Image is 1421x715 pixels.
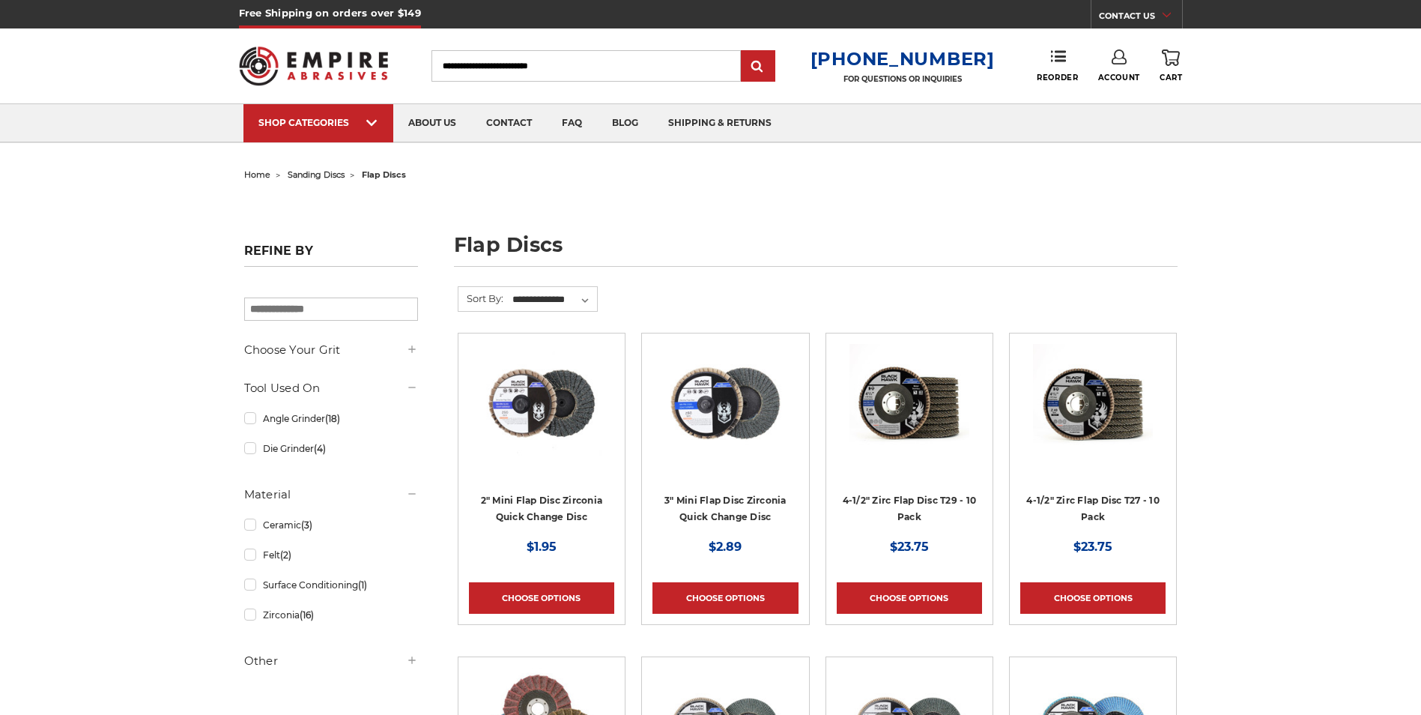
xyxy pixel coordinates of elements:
[843,495,977,523] a: 4-1/2" Zirc Flap Disc T29 - 10 Pack
[664,495,787,523] a: 3" Mini Flap Disc Zirconia Quick Change Disc
[258,117,378,128] div: SHOP CATEGORIES
[1026,495,1160,523] a: 4-1/2" Zirc Flap Disc T27 - 10 Pack
[300,609,314,621] span: (16)
[244,341,418,359] h5: Choose Your Grit
[244,405,418,432] a: Angle Grinder
[362,169,406,180] span: flap discs
[358,579,367,591] span: (1)
[652,344,798,489] a: BHA 3" Quick Change 60 Grit Flap Disc for Fine Grinding and Finishing
[244,602,418,628] a: Zirconia
[652,582,798,614] a: Choose Options
[527,540,557,554] span: $1.95
[597,104,653,142] a: blog
[811,48,995,70] a: [PHONE_NUMBER]
[239,37,389,95] img: Empire Abrasives
[709,540,742,554] span: $2.89
[1033,344,1153,464] img: Black Hawk 4-1/2" x 7/8" Flap Disc Type 27 - 10 Pack
[482,344,602,464] img: Black Hawk Abrasives 2-inch Zirconia Flap Disc with 60 Grit Zirconia for Smooth Finishing
[244,542,418,568] a: Felt
[244,169,270,180] a: home
[244,244,418,267] h5: Refine by
[849,344,969,464] img: 4.5" Black Hawk Zirconia Flap Disc 10 Pack
[244,512,418,538] a: Ceramic
[314,443,326,454] span: (4)
[547,104,597,142] a: faq
[1020,582,1166,614] a: Choose Options
[1020,344,1166,489] a: Black Hawk 4-1/2" x 7/8" Flap Disc Type 27 - 10 Pack
[481,495,603,523] a: 2" Mini Flap Disc Zirconia Quick Change Disc
[469,582,614,614] a: Choose Options
[1037,73,1078,82] span: Reorder
[244,486,418,504] h5: Material
[244,379,418,397] h5: Tool Used On
[288,169,345,180] a: sanding discs
[665,344,785,464] img: BHA 3" Quick Change 60 Grit Flap Disc for Fine Grinding and Finishing
[890,540,929,554] span: $23.75
[1037,49,1078,82] a: Reorder
[1160,49,1182,82] a: Cart
[471,104,547,142] a: contact
[1160,73,1182,82] span: Cart
[1098,73,1140,82] span: Account
[393,104,471,142] a: about us
[301,519,312,531] span: (3)
[1099,7,1182,28] a: CONTACT US
[743,52,773,82] input: Submit
[1073,540,1112,554] span: $23.75
[811,74,995,84] p: FOR QUESTIONS OR INQUIRIES
[454,235,1178,267] h1: flap discs
[280,549,291,561] span: (2)
[837,344,982,489] a: 4.5" Black Hawk Zirconia Flap Disc 10 Pack
[458,287,503,310] label: Sort By:
[653,104,787,142] a: shipping & returns
[837,582,982,614] a: Choose Options
[244,652,418,670] h5: Other
[244,572,418,598] a: Surface Conditioning
[244,435,418,462] a: Die Grinder
[510,289,597,311] select: Sort By:
[469,344,614,489] a: Black Hawk Abrasives 2-inch Zirconia Flap Disc with 60 Grit Zirconia for Smooth Finishing
[325,413,340,424] span: (18)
